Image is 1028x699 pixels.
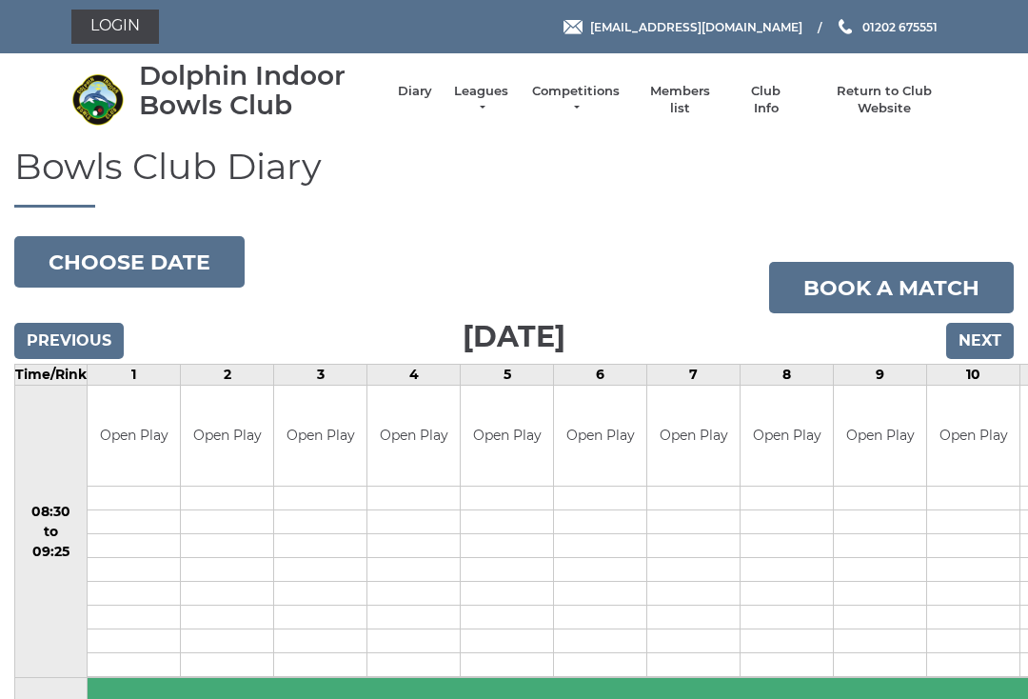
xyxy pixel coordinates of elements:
td: 10 [927,365,1020,386]
td: Time/Rink [15,365,88,386]
a: Club Info [739,83,794,117]
a: Members list [640,83,719,117]
a: Login [71,10,159,44]
a: Book a match [769,262,1014,313]
a: Return to Club Website [813,83,957,117]
td: 8 [741,365,834,386]
a: Email [EMAIL_ADDRESS][DOMAIN_NAME] [563,18,802,36]
td: Open Play [88,386,180,486]
td: 6 [554,365,647,386]
td: Open Play [834,386,926,486]
td: 08:30 to 09:25 [15,386,88,678]
a: Phone us 01202 675551 [836,18,938,36]
td: Open Play [647,386,740,486]
span: 01202 675551 [862,19,938,33]
a: Diary [398,83,432,100]
td: Open Play [927,386,1019,486]
a: Competitions [530,83,622,117]
td: Open Play [274,386,366,486]
input: Next [946,323,1014,359]
td: 7 [647,365,741,386]
td: Open Play [461,386,553,486]
span: [EMAIL_ADDRESS][DOMAIN_NAME] [590,19,802,33]
td: Open Play [741,386,833,486]
input: Previous [14,323,124,359]
td: Open Play [554,386,646,486]
td: 1 [88,365,181,386]
td: Open Play [181,386,273,486]
td: Open Play [367,386,460,486]
h1: Bowls Club Diary [14,147,1014,209]
div: Dolphin Indoor Bowls Club [139,61,379,120]
td: 3 [274,365,367,386]
img: Phone us [839,19,852,34]
td: 4 [367,365,461,386]
img: Dolphin Indoor Bowls Club [71,73,124,126]
td: 2 [181,365,274,386]
td: 9 [834,365,927,386]
td: 5 [461,365,554,386]
button: Choose date [14,236,245,288]
img: Email [563,20,583,34]
a: Leagues [451,83,511,117]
